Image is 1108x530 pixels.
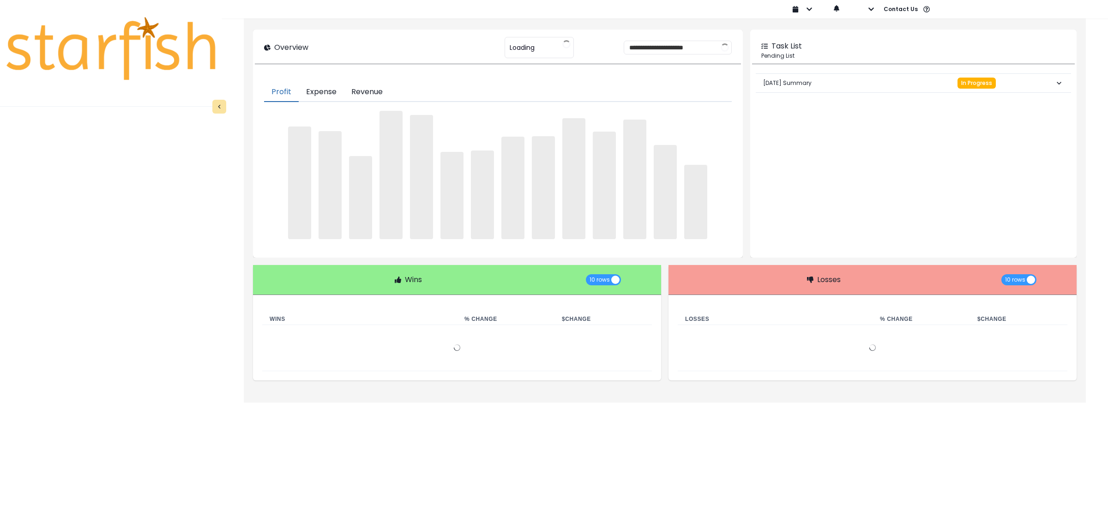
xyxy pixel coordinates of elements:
[405,274,422,285] p: Wins
[288,126,311,239] span: ‌
[771,41,802,52] p: Task List
[471,151,494,239] span: ‌
[440,152,464,239] span: ‌
[562,118,585,239] span: ‌
[262,313,457,325] th: Wins
[593,132,616,239] span: ‌
[756,74,1071,92] button: [DATE] SummaryIn Progress
[457,313,554,325] th: % Change
[410,115,433,239] span: ‌
[623,120,646,239] span: ‌
[501,137,524,239] span: ‌
[763,72,812,95] p: [DATE] Summary
[678,313,873,325] th: Losses
[1005,274,1025,285] span: 10 rows
[970,313,1067,325] th: $ Change
[319,131,342,239] span: ‌
[817,274,841,285] p: Losses
[554,313,652,325] th: $ Change
[961,80,992,86] span: In Progress
[761,52,1066,60] p: Pending List
[379,111,403,239] span: ‌
[873,313,970,325] th: % Change
[510,38,535,57] span: Loading
[344,83,390,102] button: Revenue
[349,156,372,239] span: ‌
[684,165,707,239] span: ‌
[532,136,555,239] span: ‌
[654,145,677,239] span: ‌
[299,83,344,102] button: Expense
[590,274,610,285] span: 10 rows
[264,83,299,102] button: Profit
[274,42,308,53] p: Overview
